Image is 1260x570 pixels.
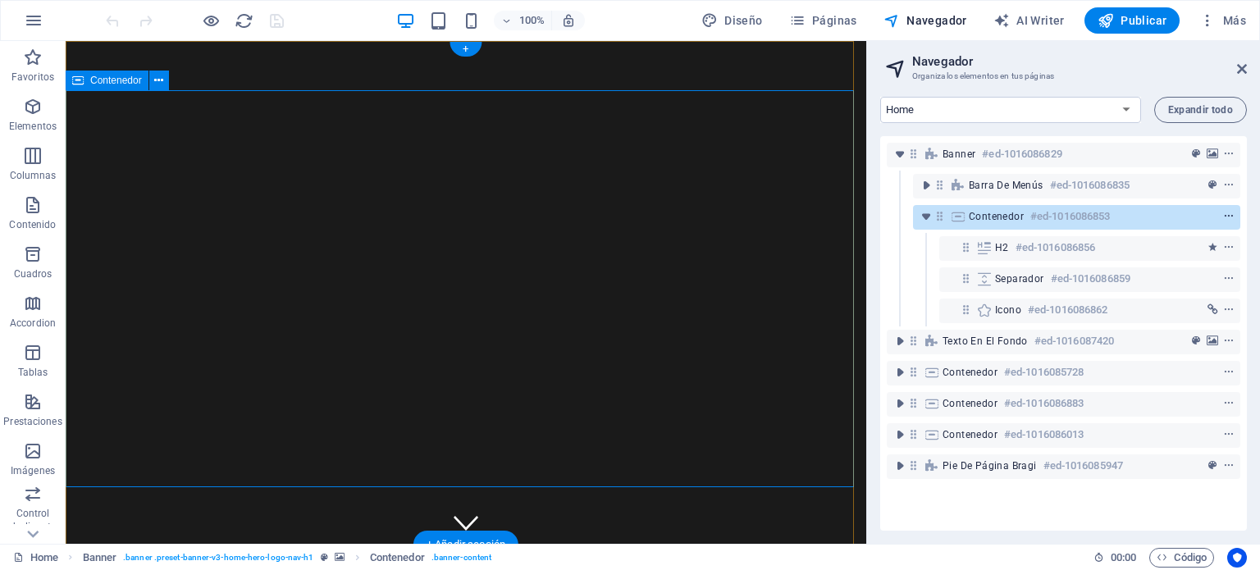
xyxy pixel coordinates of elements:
button: Navegador [877,7,974,34]
a: Haz clic para cancelar la selección y doble clic para abrir páginas [13,548,58,568]
button: toggle-expand [890,425,910,445]
span: Diseño [701,12,763,29]
button: Expandir todo [1154,97,1247,123]
button: preset [1204,176,1221,195]
button: toggle-expand [890,331,910,351]
span: Icono [995,303,1021,317]
h6: Tiempo de la sesión [1093,548,1137,568]
button: context-menu [1221,207,1237,226]
p: Tablas [18,366,48,379]
h6: #ed-1016086859 [1051,269,1130,289]
p: Elementos [9,120,57,133]
span: Haz clic para seleccionar y doble clic para editar [83,548,117,568]
span: Separador [995,272,1044,285]
button: context-menu [1221,394,1237,413]
button: context-menu [1221,300,1237,320]
h6: #ed-1016086829 [982,144,1061,164]
button: toggle-expand [890,394,910,413]
h6: #ed-1016086862 [1028,300,1107,320]
button: Usercentrics [1227,548,1247,568]
button: context-menu [1221,425,1237,445]
button: 100% [494,11,552,30]
p: Cuadros [14,267,52,280]
p: Accordion [10,317,56,330]
h6: #ed-1016086856 [1016,238,1095,258]
button: context-menu [1221,363,1237,382]
i: Este elemento contiene un fondo [335,553,345,562]
p: Favoritos [11,71,54,84]
button: Haz clic para salir del modo de previsualización y seguir editando [201,11,221,30]
span: . banner-content [431,548,491,568]
span: Más [1199,12,1246,29]
div: Diseño (Ctrl+Alt+Y) [695,7,769,34]
span: Contenedor [943,366,997,379]
button: toggle-expand [890,363,910,382]
button: context-menu [1221,269,1237,289]
h6: #ed-1016085728 [1004,363,1084,382]
i: Volver a cargar página [235,11,253,30]
h2: Navegador [912,54,1247,69]
nav: breadcrumb [83,548,492,568]
button: Código [1149,548,1214,568]
span: Texto en el fondo [943,335,1028,348]
i: Al redimensionar, ajustar el nivel de zoom automáticamente para ajustarse al dispositivo elegido. [561,13,576,28]
span: Páginas [789,12,857,29]
button: background [1204,144,1221,164]
button: background [1204,331,1221,351]
span: AI Writer [993,12,1065,29]
button: animation [1204,238,1221,258]
span: Código [1157,548,1207,568]
span: Navegador [883,12,967,29]
h6: #ed-1016086835 [1050,176,1130,195]
button: toggle-expand [890,456,910,476]
h6: #ed-1016087420 [1034,331,1114,351]
button: toggle-expand [916,176,936,195]
button: preset [1188,331,1204,351]
p: Imágenes [11,464,55,477]
h6: #ed-1016086853 [1030,207,1110,226]
span: Banner [943,148,975,161]
span: Contenedor [90,75,142,85]
span: Haz clic para seleccionar y doble clic para editar [370,548,425,568]
button: toggle-expand [890,144,910,164]
span: Publicar [1098,12,1167,29]
button: toggle-expand [916,207,936,226]
div: + [450,42,482,57]
button: context-menu [1221,144,1237,164]
span: H2 [995,241,1009,254]
button: Publicar [1084,7,1180,34]
h6: #ed-1016086883 [1004,394,1084,413]
span: Contenedor [943,397,997,410]
p: Contenido [9,218,56,231]
div: + Añadir sección [413,531,518,559]
span: Contenedor [969,210,1024,223]
p: Columnas [10,169,57,182]
button: preset [1188,144,1204,164]
button: Más [1193,7,1253,34]
button: reload [234,11,253,30]
button: AI Writer [987,7,1071,34]
span: Barra de menús [969,179,1043,192]
h6: 100% [518,11,545,30]
h6: #ed-1016086013 [1004,425,1084,445]
button: Páginas [783,7,864,34]
span: 00 00 [1111,548,1136,568]
span: Pie de página Bragi [943,459,1037,472]
button: Diseño [695,7,769,34]
span: Expandir todo [1168,105,1233,115]
button: context-menu [1221,176,1237,195]
h6: #ed-1016085947 [1043,456,1123,476]
span: : [1122,551,1125,563]
button: context-menu [1221,456,1237,476]
button: context-menu [1221,238,1237,258]
i: Este elemento es un preajuste personalizable [321,553,328,562]
span: Contenedor [943,428,997,441]
button: link [1204,300,1221,320]
h3: Organiza los elementos en tus páginas [912,69,1214,84]
p: Prestaciones [3,415,62,428]
button: preset [1204,456,1221,476]
span: . banner .preset-banner-v3-home-hero-logo-nav-h1 [123,548,313,568]
button: context-menu [1221,331,1237,351]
